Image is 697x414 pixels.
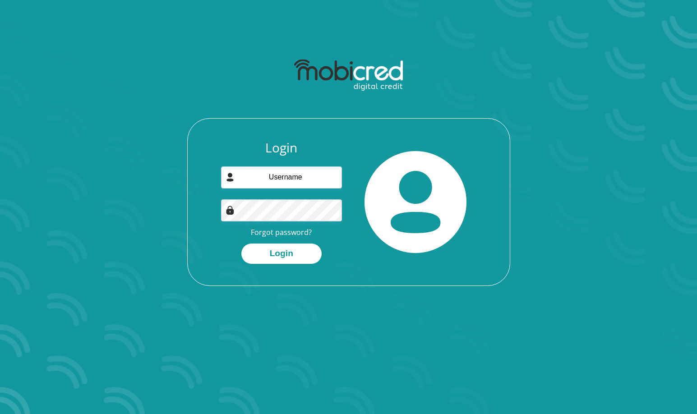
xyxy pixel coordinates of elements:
[226,173,235,182] img: user-icon image
[226,206,235,215] img: Image
[221,166,342,189] input: Username
[241,244,322,264] button: Login
[294,60,403,91] img: mobicred logo
[251,227,312,237] a: Forgot password?
[221,140,342,156] h3: Login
